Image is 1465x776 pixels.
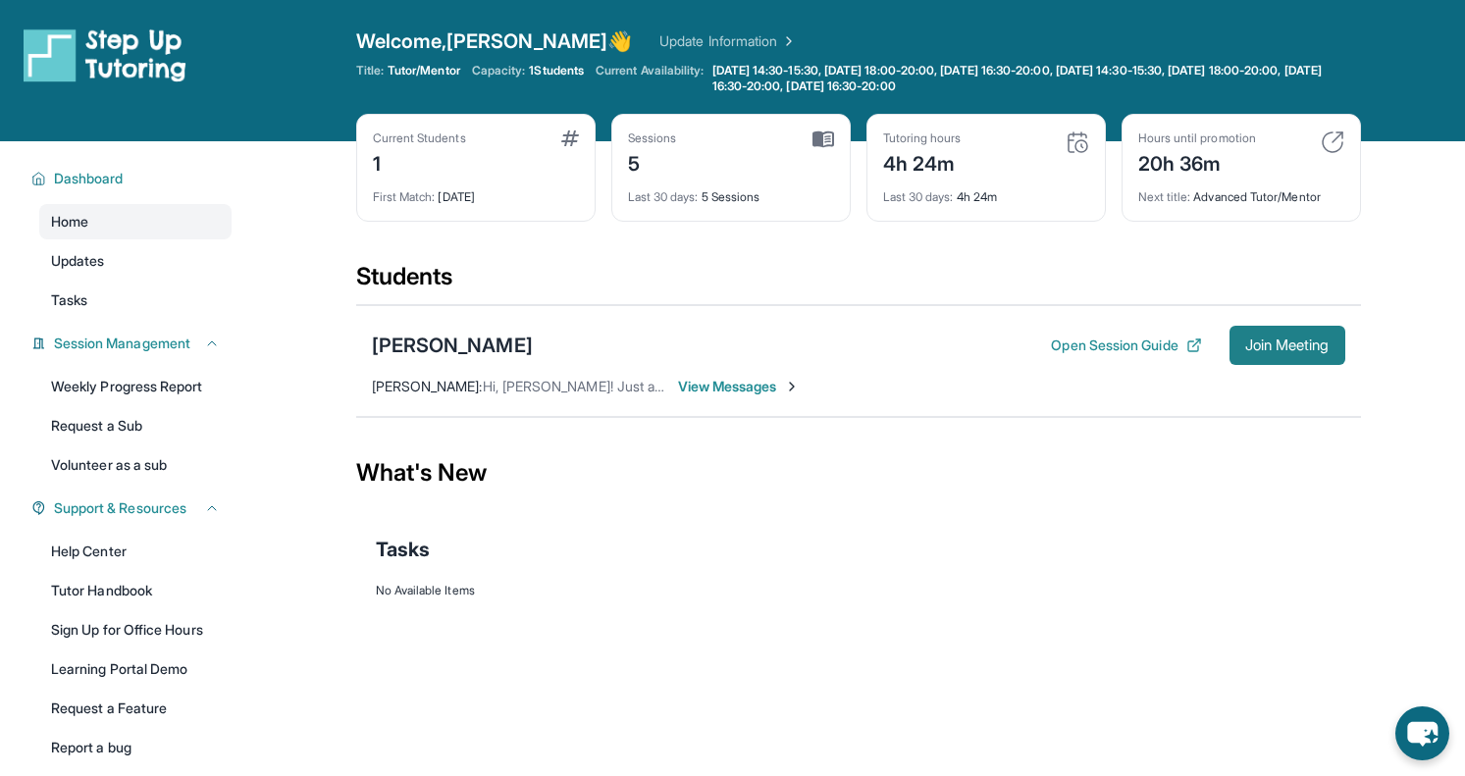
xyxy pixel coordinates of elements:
div: No Available Items [376,583,1341,598]
a: Tasks [39,283,232,318]
img: card [812,130,834,148]
a: Report a bug [39,730,232,765]
span: Hi, [PERSON_NAME]! Just a reminder that our tutoring session will begin in 16 minutes. See [PERSO... [483,378,1200,394]
a: Request a Feature [39,691,232,726]
a: Volunteer as a sub [39,447,232,483]
span: First Match : [373,189,436,204]
img: card [1321,130,1344,154]
a: Tutor Handbook [39,573,232,608]
div: 4h 24m [883,146,962,178]
div: Hours until promotion [1138,130,1256,146]
a: Help Center [39,534,232,569]
a: [DATE] 14:30-15:30, [DATE] 18:00-20:00, [DATE] 16:30-20:00, [DATE] 14:30-15:30, [DATE] 18:00-20:0... [708,63,1361,94]
a: Update Information [659,31,797,51]
span: 1 Students [529,63,584,78]
span: View Messages [678,377,801,396]
span: Session Management [54,334,190,353]
a: Sign Up for Office Hours [39,612,232,647]
span: Support & Resources [54,498,186,518]
a: Request a Sub [39,408,232,443]
span: Last 30 days : [883,189,954,204]
button: Open Session Guide [1051,336,1201,355]
div: Tutoring hours [883,130,962,146]
div: [PERSON_NAME] [372,332,533,359]
button: Join Meeting [1230,326,1345,365]
button: chat-button [1395,706,1449,760]
div: 5 [628,146,677,178]
div: Students [356,261,1361,304]
span: Tasks [51,290,87,310]
span: [DATE] 14:30-15:30, [DATE] 18:00-20:00, [DATE] 16:30-20:00, [DATE] 14:30-15:30, [DATE] 18:00-20:0... [712,63,1357,94]
a: Home [39,204,232,239]
span: Tutor/Mentor [388,63,460,78]
div: Current Students [373,130,466,146]
div: [DATE] [373,178,579,205]
span: Current Availability: [596,63,704,94]
span: Title: [356,63,384,78]
a: Weekly Progress Report [39,369,232,404]
div: Advanced Tutor/Mentor [1138,178,1344,205]
div: 4h 24m [883,178,1089,205]
span: Last 30 days : [628,189,699,204]
button: Session Management [46,334,220,353]
div: 1 [373,146,466,178]
span: Capacity: [472,63,526,78]
div: 20h 36m [1138,146,1256,178]
span: Join Meeting [1245,339,1330,351]
span: Welcome, [PERSON_NAME] 👋 [356,27,633,55]
button: Support & Resources [46,498,220,518]
img: card [1066,130,1089,154]
span: [PERSON_NAME] : [372,378,483,394]
button: Dashboard [46,169,220,188]
img: card [561,130,579,146]
div: What's New [356,430,1361,516]
div: 5 Sessions [628,178,834,205]
span: Next title : [1138,189,1191,204]
span: Dashboard [54,169,124,188]
span: Updates [51,251,105,271]
a: Learning Portal Demo [39,651,232,687]
img: Chevron Right [777,31,797,51]
div: Sessions [628,130,677,146]
img: Chevron-Right [784,379,800,394]
img: logo [24,27,186,82]
span: Tasks [376,536,430,563]
a: Updates [39,243,232,279]
span: Home [51,212,88,232]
